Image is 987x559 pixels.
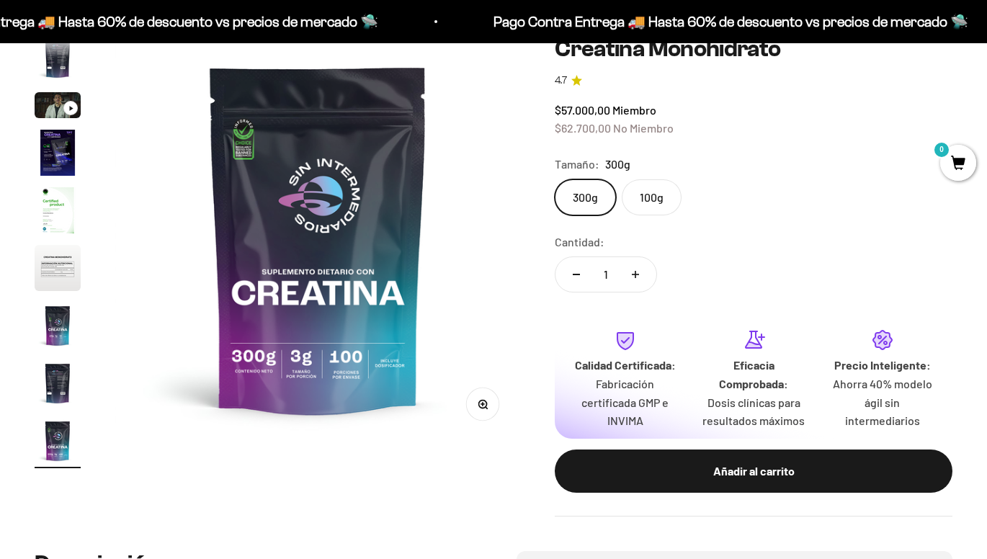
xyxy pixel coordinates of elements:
legend: Tamaño: [555,155,599,174]
img: Creatina Monohidrato [115,36,520,441]
button: Ir al artículo 7 [35,303,81,353]
button: Ir al artículo 9 [35,418,81,468]
p: Ahorra 40% modelo ágil sin intermediarios [829,375,935,430]
span: $57.000,00 [555,103,610,117]
h1: Creatina Monohidrato [555,36,952,61]
span: 4.7 [555,73,567,89]
img: Creatina Monohidrato [35,35,81,81]
div: Añadir al carrito [584,462,924,480]
a: 4.74.7 de 5.0 estrellas [555,73,952,89]
button: Ir al artículo 4 [35,130,81,180]
button: Reducir cantidad [555,257,597,292]
button: Ir al artículo 5 [35,187,81,238]
img: Creatina Monohidrato [35,245,81,291]
mark: 0 [933,141,950,158]
button: Añadir al carrito [555,450,952,493]
span: No Miembro [613,121,674,135]
strong: Precio Inteligente: [834,358,931,372]
label: Cantidad: [555,233,604,251]
button: Ir al artículo 6 [35,245,81,295]
span: $62.700,00 [555,121,611,135]
strong: Eficacia Comprobada: [719,358,788,390]
p: Fabricación certificada GMP e INVIMA [572,375,678,430]
img: Creatina Monohidrato [35,187,81,233]
strong: Calidad Certificada: [575,358,676,372]
a: 0 [940,156,976,172]
img: Creatina Monohidrato [35,303,81,349]
p: Dosis clínicas para resultados máximos [701,393,807,430]
span: 300g [605,155,630,174]
button: Ir al artículo 3 [35,92,81,122]
button: Ir al artículo 8 [35,360,81,411]
p: Pago Contra Entrega 🚚 Hasta 60% de descuento vs precios de mercado 🛸 [479,10,954,33]
img: Creatina Monohidrato [35,360,81,406]
button: Ir al artículo 2 [35,35,81,85]
span: Miembro [612,103,656,117]
button: Aumentar cantidad [615,257,656,292]
img: Creatina Monohidrato [35,130,81,176]
img: Creatina Monohidrato [35,418,81,464]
